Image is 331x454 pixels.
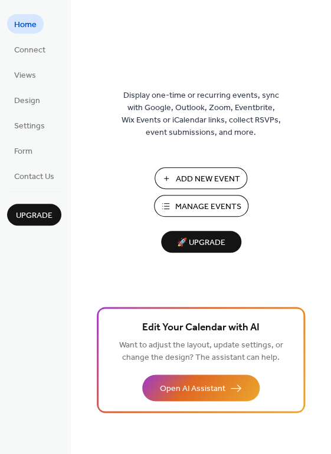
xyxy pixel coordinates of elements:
button: Open AI Assistant [142,375,260,401]
a: Connect [7,39,53,59]
span: Contact Us [14,171,54,183]
span: Want to adjust the layout, update settings, or change the design? The assistant can help. [119,337,283,366]
span: Upgrade [16,210,53,222]
span: Add New Event [176,173,240,185]
a: Contact Us [7,166,61,185]
span: Design [14,95,40,107]
span: Form [14,145,32,158]
button: Upgrade [7,204,61,226]
span: Open AI Assistant [160,383,225,395]
button: Add New Event [155,167,247,189]
span: Connect [14,44,45,57]
a: Form [7,141,40,160]
a: Settings [7,115,52,135]
span: Settings [14,120,45,132]
a: Design [7,90,47,110]
span: 🚀 Upgrade [168,235,234,251]
a: Views [7,65,43,84]
button: Manage Events [154,195,248,217]
span: Manage Events [175,201,241,213]
a: Home [7,14,44,34]
span: Views [14,69,36,82]
span: Home [14,19,37,31]
button: 🚀 Upgrade [161,231,241,253]
span: Edit Your Calendar with AI [142,320,260,336]
span: Display one-time or recurring events, sync with Google, Outlook, Zoom, Eventbrite, Wix Events or ... [122,90,281,139]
